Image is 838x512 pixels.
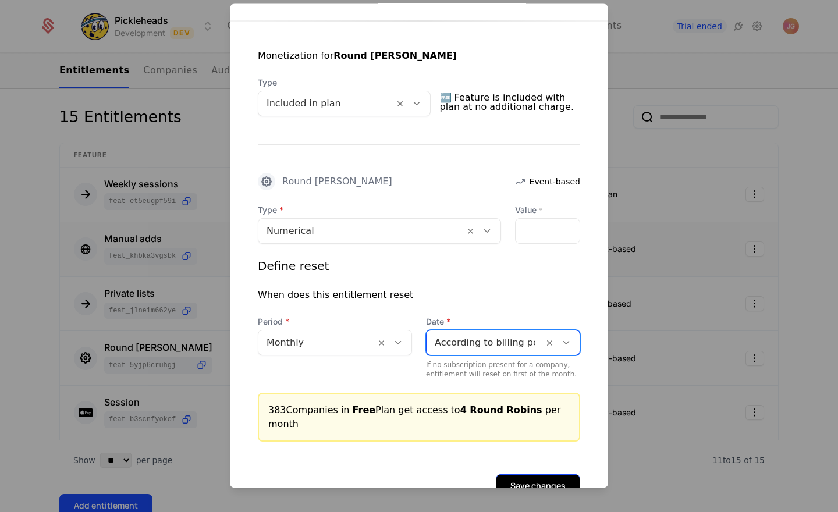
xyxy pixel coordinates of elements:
label: Value [515,204,580,216]
div: Define reset [258,258,329,274]
div: Monetization for [258,49,457,63]
div: Round [PERSON_NAME] [282,177,392,186]
span: 4 Round Robins [460,404,542,415]
strong: Round [PERSON_NAME] [333,50,457,61]
div: When does this entitlement reset [258,288,413,302]
span: Free [353,404,376,415]
div: 383 Companies in Plan get access to [268,403,570,431]
span: 🆓 Feature is included with plan at no additional charge. [440,88,581,116]
span: Event-based [530,176,580,187]
span: Date [426,316,580,328]
span: per month [268,404,560,429]
span: Type [258,204,501,216]
span: Period [258,316,412,328]
span: Type [258,77,431,88]
button: Save changes [496,474,580,497]
div: If no subscription present for a company, entitlement will reset on first of the month. [426,360,580,379]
